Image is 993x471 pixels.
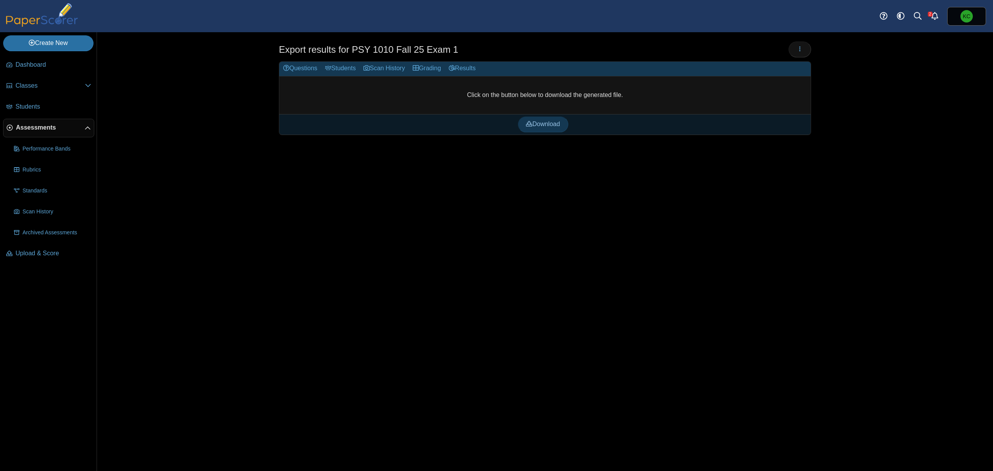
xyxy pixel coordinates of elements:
[279,62,321,76] a: Questions
[22,166,91,174] span: Rubrics
[3,35,93,51] a: Create New
[279,76,811,114] div: Click on the button below to download the generated file.
[11,182,94,200] a: Standards
[321,62,360,76] a: Students
[960,10,973,23] span: Kelly Charlton
[16,123,85,132] span: Assessments
[963,14,970,19] span: Kelly Charlton
[22,208,91,216] span: Scan History
[3,21,81,28] a: PaperScorer
[11,140,94,158] a: Performance Bands
[3,56,94,74] a: Dashboard
[947,7,986,26] a: Kelly Charlton
[3,244,94,263] a: Upload & Score
[3,119,94,137] a: Assessments
[3,3,81,27] img: PaperScorer
[16,249,91,258] span: Upload & Score
[3,77,94,95] a: Classes
[11,203,94,221] a: Scan History
[445,62,479,76] a: Results
[22,187,91,195] span: Standards
[11,161,94,179] a: Rubrics
[360,62,409,76] a: Scan History
[11,223,94,242] a: Archived Assessments
[16,102,91,111] span: Students
[22,229,91,237] span: Archived Assessments
[518,116,568,132] a: Download
[3,98,94,116] a: Students
[16,81,85,90] span: Classes
[16,61,91,69] span: Dashboard
[22,145,91,153] span: Performance Bands
[926,8,943,25] a: Alerts
[409,62,445,76] a: Grading
[526,121,560,127] span: Download
[279,43,458,56] h1: Export results for PSY 1010 Fall 25 Exam 1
